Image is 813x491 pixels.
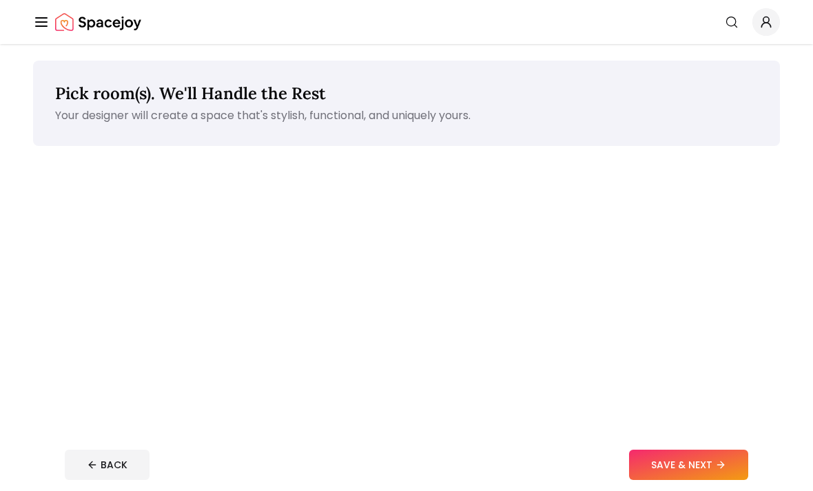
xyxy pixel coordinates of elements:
a: Spacejoy [55,8,141,36]
button: BACK [65,450,150,480]
button: SAVE & NEXT [629,450,748,480]
span: Pick room(s). We'll Handle the Rest [55,83,326,104]
img: Spacejoy Logo [55,8,141,36]
p: Your designer will create a space that's stylish, functional, and uniquely yours. [55,107,758,124]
